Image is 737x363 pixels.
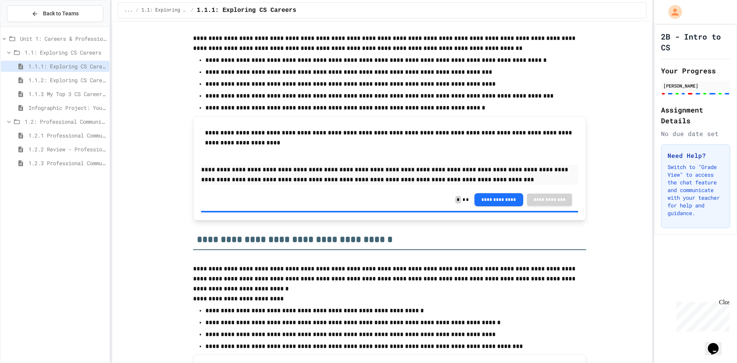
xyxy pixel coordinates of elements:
span: Infographic Project: Your favorite CS [28,104,106,112]
button: Back to Teams [7,5,103,22]
span: ... [124,7,133,13]
div: [PERSON_NAME] [663,82,728,89]
h3: Need Help? [668,151,724,160]
div: Chat with us now!Close [3,3,53,49]
span: Back to Teams [43,10,79,18]
div: My Account [660,3,684,21]
span: 1.1.1: Exploring CS Careers [28,62,106,70]
span: 1.1: Exploring CS Careers [25,48,106,56]
h1: 2B - Intro to CS [661,31,730,53]
span: / [191,7,193,13]
span: 1.1: Exploring CS Careers [142,7,188,13]
span: Unit 1: Careers & Professionalism [20,35,106,43]
span: 1.2.3 Professional Communication Challenge [28,159,106,167]
h2: Your Progress [661,65,730,76]
iframe: chat widget [705,332,729,355]
iframe: chat widget [673,299,729,332]
div: No due date set [661,129,730,138]
span: 1.2.1 Professional Communication [28,131,106,139]
span: 1.1.2: Exploring CS Careers - Review [28,76,106,84]
h2: Assignment Details [661,104,730,126]
span: 1.2: Professional Communication [25,118,106,126]
span: 1.1.1: Exploring CS Careers [197,6,296,15]
p: Switch to "Grade View" to access the chat feature and communicate with your teacher for help and ... [668,163,724,217]
span: 1.1.3 My Top 3 CS Careers! [28,90,106,98]
span: 1.2.2 Review - Professional Communication [28,145,106,153]
span: / [136,7,138,13]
